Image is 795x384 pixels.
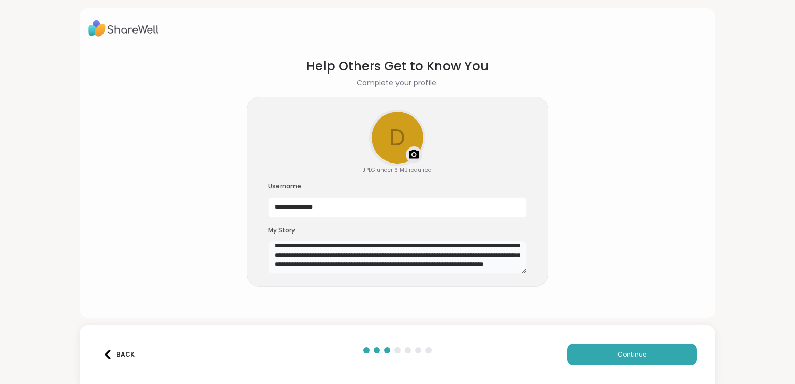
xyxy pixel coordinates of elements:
h3: My Story [268,226,527,235]
h2: Complete your profile. [357,78,438,88]
div: Back [103,350,135,359]
button: Back [98,344,140,365]
h1: Help Others Get to Know You [306,57,489,76]
button: Continue [567,344,697,365]
span: Continue [617,350,646,359]
img: ShareWell Logo [88,17,159,40]
h3: Username [268,182,527,191]
div: JPEG under 6 MB required [363,166,432,174]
